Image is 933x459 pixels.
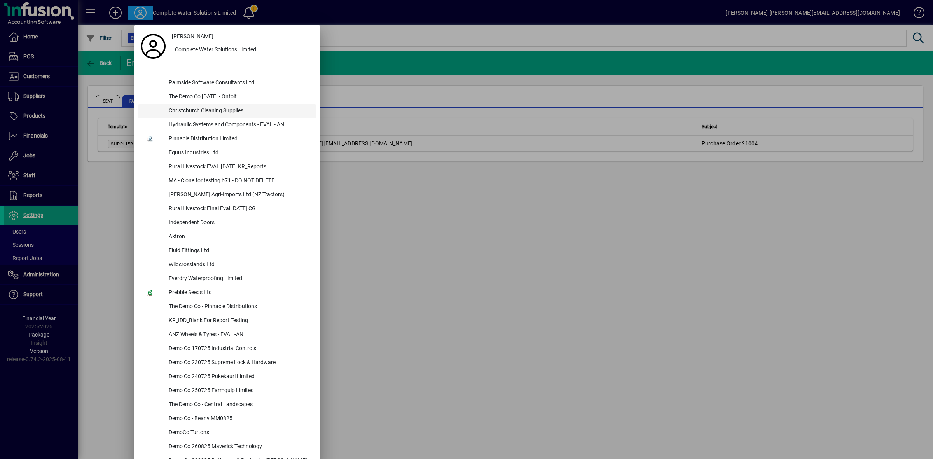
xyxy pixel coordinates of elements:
[162,342,316,356] div: Demo Co 170725 Industrial Controls
[162,286,316,300] div: Prebble Seeds Ltd
[162,76,316,90] div: Palmside Software Consultants Ltd
[138,300,316,314] button: The Demo Co - Pinnacle Distributions
[138,258,316,272] button: Wildcrosslands Ltd
[138,272,316,286] button: Everdry Waterproofing Limited
[162,132,316,146] div: Pinnacle Distribution Limited
[162,244,316,258] div: Fluid Fittings Ltd
[138,90,316,104] button: The Demo Co [DATE] - Ontoit
[169,29,316,43] a: [PERSON_NAME]
[162,160,316,174] div: Rural Livestock EVAL [DATE] KR_Reports
[138,370,316,384] button: Demo Co 240725 Pukekauri Limited
[138,216,316,230] button: Independent Doors
[162,328,316,342] div: ANZ Wheels & Tyres - EVAL -AN
[162,202,316,216] div: Rural Livestock FInal Eval [DATE] CG
[169,43,316,57] button: Complete Water Solutions Limited
[138,160,316,174] button: Rural Livestock EVAL [DATE] KR_Reports
[138,146,316,160] button: Equus Industries Ltd
[138,356,316,370] button: Demo Co 230725 Supreme Lock & Hardware
[138,286,316,300] button: Prebble Seeds Ltd
[138,342,316,356] button: Demo Co 170725 Industrial Controls
[162,104,316,118] div: Christchurch Cleaning Supplies
[138,328,316,342] button: ANZ Wheels & Tyres - EVAL -AN
[162,370,316,384] div: Demo Co 240725 Pukekauri Limited
[138,440,316,454] button: Demo Co 260825 Maverick Technology
[162,412,316,426] div: Demo Co - Beany MM0825
[162,258,316,272] div: Wildcrosslands Ltd
[162,230,316,244] div: Aktron
[172,32,213,40] span: [PERSON_NAME]
[162,174,316,188] div: MA - Clone for testing b71 - DO NOT DELETE
[162,118,316,132] div: Hydraulic Systems and Components - EVAL - AN
[138,412,316,426] button: Demo Co - Beany MM0825
[138,244,316,258] button: Fluid Fittings Ltd
[138,426,316,440] button: DemoCo Turtons
[138,76,316,90] button: Palmside Software Consultants Ltd
[162,398,316,412] div: The Demo Co - Central Landscapes
[138,384,316,398] button: Demo Co 250725 Farmquip Limited
[138,230,316,244] button: Aktron
[162,314,316,328] div: KR_IDD_Blank For Report Testing
[162,216,316,230] div: Independent Doors
[138,104,316,118] button: Christchurch Cleaning Supplies
[162,356,316,370] div: Demo Co 230725 Supreme Lock & Hardware
[162,272,316,286] div: Everdry Waterproofing Limited
[162,384,316,398] div: Demo Co 250725 Farmquip Limited
[162,146,316,160] div: Equus Industries Ltd
[138,202,316,216] button: Rural Livestock FInal Eval [DATE] CG
[162,300,316,314] div: The Demo Co - Pinnacle Distributions
[138,39,169,53] a: Profile
[138,174,316,188] button: MA - Clone for testing b71 - DO NOT DELETE
[162,188,316,202] div: [PERSON_NAME] Agri-Imports Ltd (NZ Tractors)
[162,440,316,454] div: Demo Co 260825 Maverick Technology
[138,188,316,202] button: [PERSON_NAME] Agri-Imports Ltd (NZ Tractors)
[138,118,316,132] button: Hydraulic Systems and Components - EVAL - AN
[138,314,316,328] button: KR_IDD_Blank For Report Testing
[138,132,316,146] button: Pinnacle Distribution Limited
[162,426,316,440] div: DemoCo Turtons
[162,90,316,104] div: The Demo Co [DATE] - Ontoit
[138,398,316,412] button: The Demo Co - Central Landscapes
